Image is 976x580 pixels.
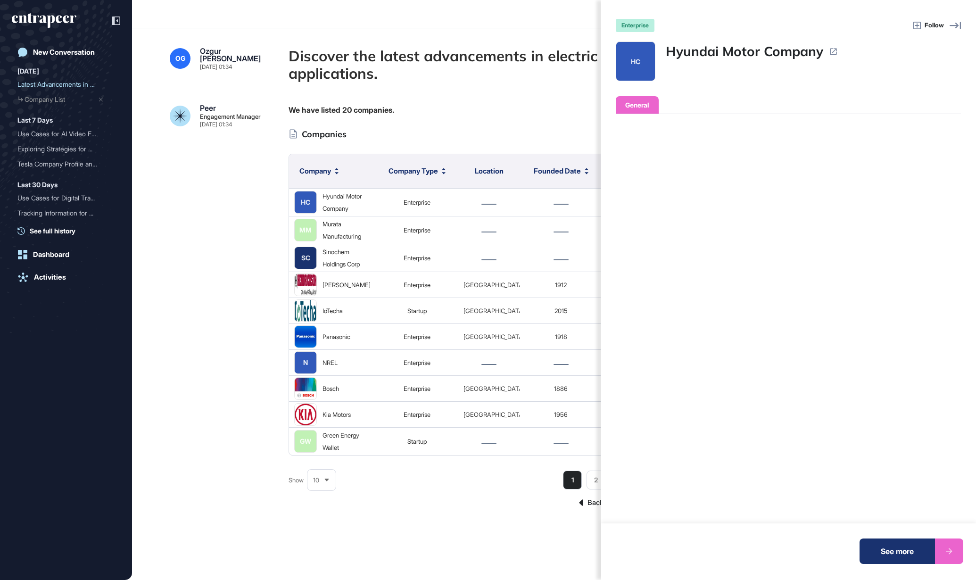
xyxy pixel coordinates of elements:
div: General [625,100,649,110]
div: enterprise [616,19,654,32]
button: Follow [913,20,944,31]
a: See more [860,539,963,564]
div: See more [860,539,935,564]
span: Follow [925,21,944,30]
a: Hyundai Motor Company [666,41,823,61]
div: HC [631,57,640,66]
a: HC [616,41,655,81]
